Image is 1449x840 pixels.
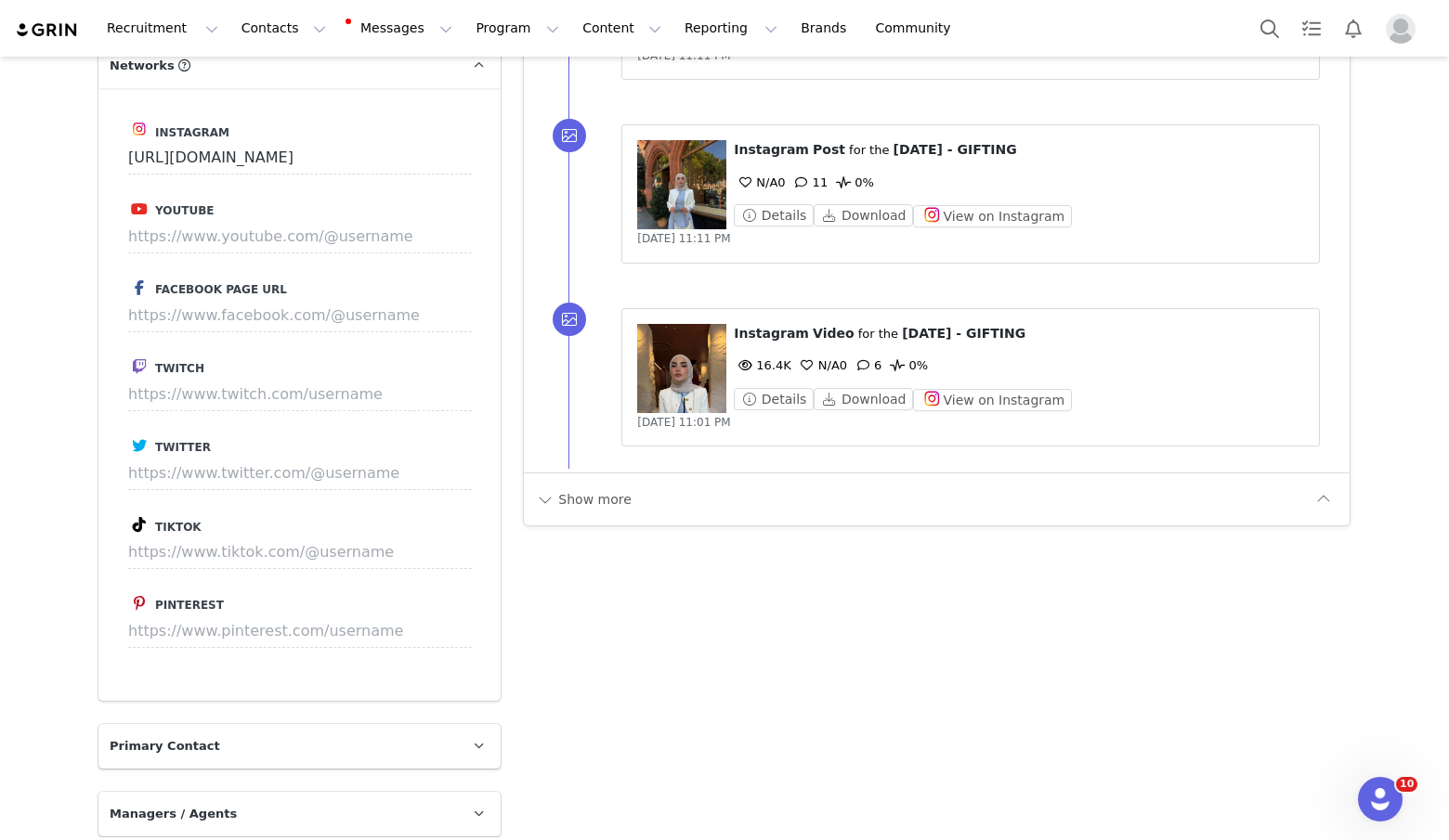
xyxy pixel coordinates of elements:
[637,232,730,245] span: [DATE] 11:11 PM
[1386,14,1416,44] img: placeholder-profile.jpg
[1358,777,1403,821] iframe: Intercom live chat
[1249,7,1290,49] button: Search
[734,142,809,157] span: Instagram
[814,204,913,226] button: Download
[132,122,147,136] img: instagram.svg
[734,326,809,341] span: Instagram
[913,389,1072,411] button: View on Instagram
[852,358,881,372] span: 6
[535,485,633,514] button: Show more
[796,358,840,372] span: N/A
[813,326,855,341] span: Video
[894,142,1017,157] span: [DATE] - GIFTING
[96,7,229,49] button: Recruitment
[790,175,829,189] span: 11
[128,536,472,569] input: https://www.tiktok.com/@username
[796,358,847,372] span: 0
[155,126,229,139] span: Instagram
[128,457,472,490] input: https://www.twitter.com/@username
[734,175,785,189] span: 0
[913,205,1072,227] button: View on Instagram
[1396,777,1417,792] span: 10
[110,805,237,823] span: Managers / Agents
[1333,7,1374,49] button: Notifications
[155,283,287,296] span: Facebook Page URL
[155,521,202,534] span: Tiktok
[128,378,472,411] input: https://www.twitch.com/username
[902,326,1025,341] span: [DATE] - GIFTING
[230,7,337,49] button: Contacts
[790,7,863,49] a: Brands
[734,175,777,189] span: N/A
[913,393,1072,407] a: View on Instagram
[155,204,214,217] span: Youtube
[110,57,175,75] span: Networks
[673,7,789,49] button: Reporting
[464,7,570,49] button: Program
[832,175,874,189] span: 0%
[128,299,472,332] input: https://www.facebook.com/@username
[15,21,80,39] img: grin logo
[155,362,204,375] span: Twitch
[637,416,730,429] span: [DATE] 11:01 PM
[865,7,971,49] a: Community
[338,7,463,49] button: Messages
[128,141,472,174] input: https://www.instagram.com/username
[734,140,1304,160] p: ⁨ ⁩ ⁨ ⁩ for the ⁨ ⁩
[734,324,1304,343] p: ⁨ ⁩ ⁨ ⁩ for the ⁨ ⁩
[734,388,814,410] button: Details
[1375,14,1434,44] button: Profile
[734,204,814,226] button: Details
[814,388,913,410] button: Download
[128,614,472,648] input: https://www.pinterest.com/username
[155,599,224,612] span: Pinterest
[1291,7,1332,49] a: Tasks
[637,49,730,62] span: [DATE] 11:11 PM
[813,142,845,157] span: Post
[155,441,211,454] span: Twitter
[734,358,790,372] span: 16.4K
[15,15,763,35] body: Rich Text Area. Press ALT-0 for help.
[571,7,672,49] button: Content
[886,358,928,372] span: 0%
[110,737,220,756] span: Primary Contact
[128,220,472,253] input: https://www.youtube.com/@username
[913,209,1072,223] a: View on Instagram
